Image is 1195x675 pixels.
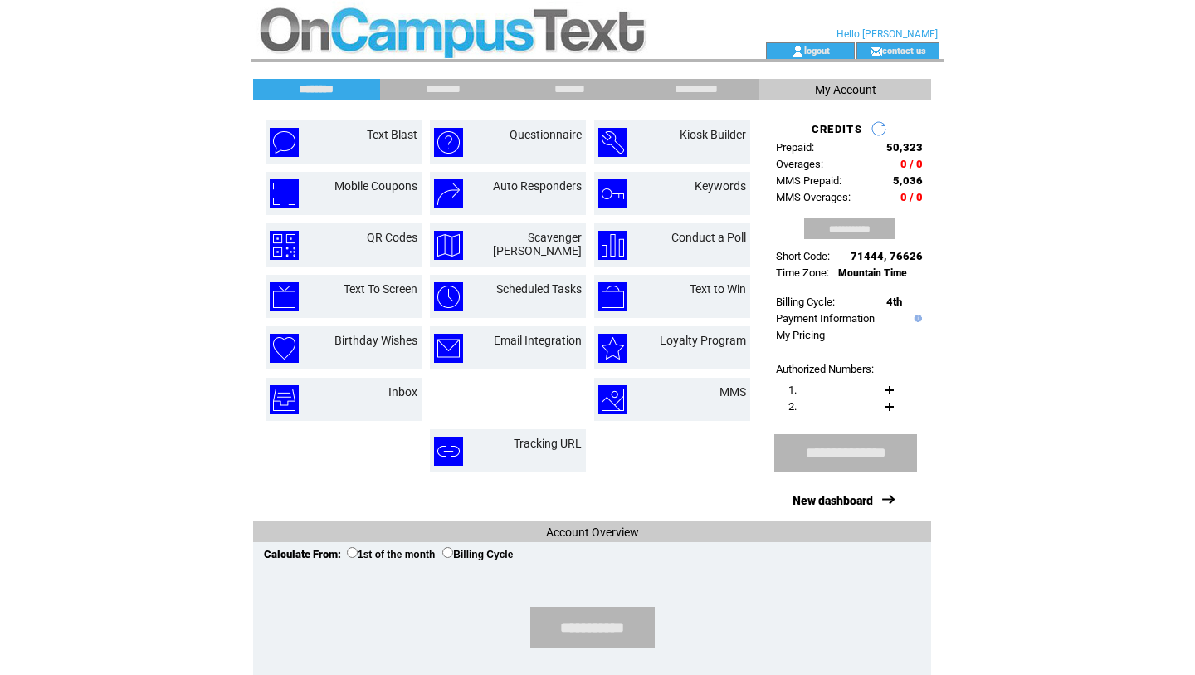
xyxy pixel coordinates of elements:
span: Billing Cycle: [776,296,835,308]
a: MMS [719,385,746,399]
img: contact_us_icon.gif [870,45,882,58]
span: Short Code: [776,250,830,262]
input: 1st of the month [347,547,358,558]
a: Auto Responders [493,179,582,193]
img: mms.png [598,385,627,414]
img: mobile-coupons.png [270,179,299,208]
a: My Pricing [776,329,825,341]
img: scheduled-tasks.png [434,282,463,311]
span: CREDITS [812,123,862,135]
img: birthday-wishes.png [270,334,299,363]
a: Loyalty Program [660,334,746,347]
span: 2. [788,400,797,413]
label: 1st of the month [347,549,435,560]
img: qr-codes.png [270,231,299,260]
a: Birthday Wishes [334,334,417,347]
img: help.gif [910,315,922,322]
span: My Account [815,83,876,96]
img: text-blast.png [270,128,299,157]
span: 0 / 0 [900,158,923,170]
span: 50,323 [886,141,923,154]
a: Text Blast [367,128,417,141]
span: Hello [PERSON_NAME] [836,28,938,40]
span: MMS Prepaid: [776,174,841,187]
span: Mountain Time [838,267,907,279]
img: auto-responders.png [434,179,463,208]
a: New dashboard [793,494,873,507]
a: Scheduled Tasks [496,282,582,296]
img: scavenger-hunt.png [434,231,463,260]
img: text-to-win.png [598,282,627,311]
img: conduct-a-poll.png [598,231,627,260]
img: tracking-url.png [434,437,463,466]
img: inbox.png [270,385,299,414]
span: Calculate From: [264,548,341,560]
img: keywords.png [598,179,627,208]
img: kiosk-builder.png [598,128,627,157]
img: account_icon.gif [792,45,804,58]
a: Mobile Coupons [334,179,417,193]
img: loyalty-program.png [598,334,627,363]
span: 5,036 [893,174,923,187]
a: Tracking URL [514,437,582,450]
span: 71444, 76626 [851,250,923,262]
span: Authorized Numbers: [776,363,874,375]
a: Conduct a Poll [671,231,746,244]
span: 4th [886,296,902,308]
span: 0 / 0 [900,191,923,203]
a: logout [804,45,830,56]
a: Inbox [388,385,417,399]
a: Questionnaire [510,128,582,141]
span: 1. [788,384,797,396]
img: email-integration.png [434,334,463,363]
a: contact us [882,45,926,56]
img: text-to-screen.png [270,282,299,311]
a: Kiosk Builder [680,128,746,141]
label: Billing Cycle [442,549,513,560]
span: Prepaid: [776,141,814,154]
a: Payment Information [776,312,875,325]
span: Time Zone: [776,267,829,279]
img: questionnaire.png [434,128,463,157]
a: Text to Win [690,282,746,296]
a: Scavenger [PERSON_NAME] [493,231,582,257]
span: MMS Overages: [776,191,851,203]
input: Billing Cycle [442,547,453,558]
a: Keywords [695,179,746,193]
span: Overages: [776,158,823,170]
a: Text To Screen [344,282,417,296]
a: QR Codes [367,231,417,244]
span: Account Overview [546,526,639,539]
a: Email Integration [494,334,582,347]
